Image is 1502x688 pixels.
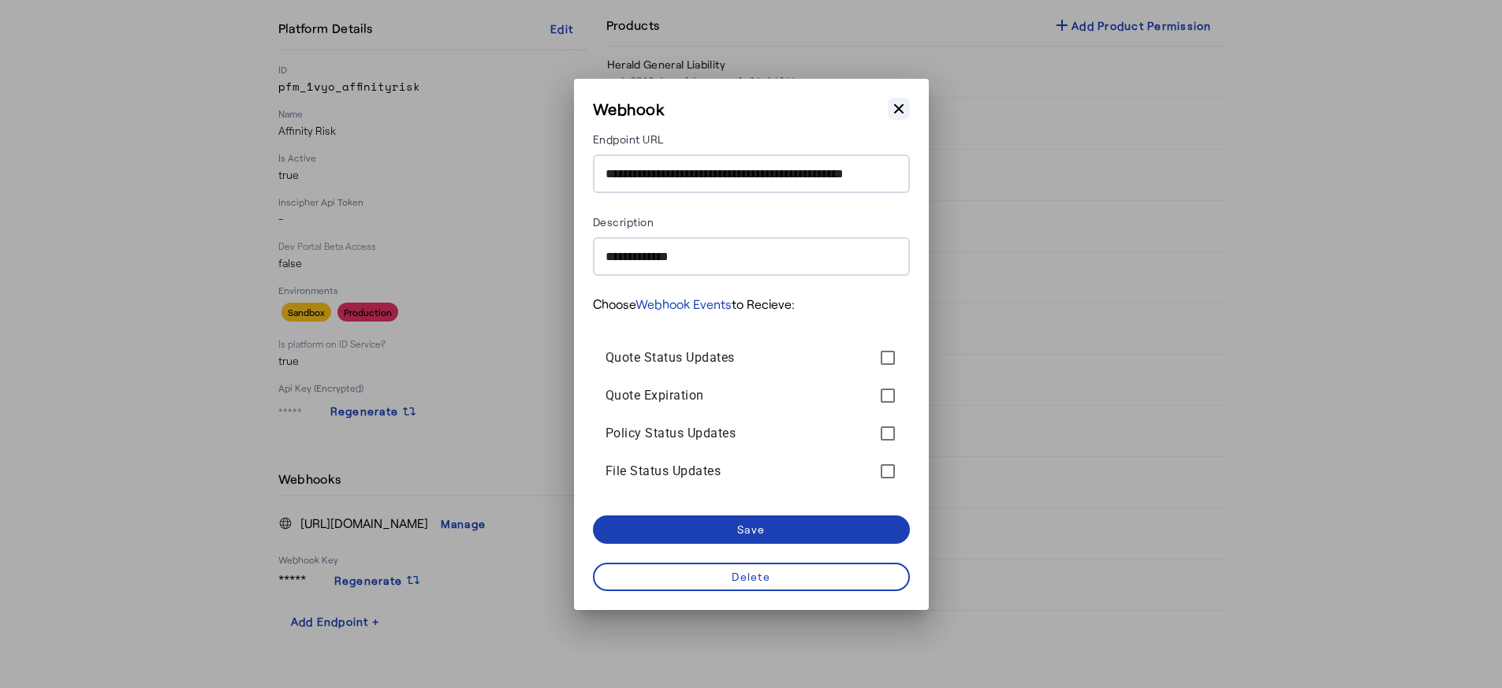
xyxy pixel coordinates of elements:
[635,296,732,311] a: Webhook Events
[606,388,704,403] span: Quote Expiration
[593,132,664,146] label: Endpoint URL
[606,463,721,478] span: File Status Updates
[606,350,735,365] span: Quote Status Updates
[593,98,665,120] h3: Webhook
[737,521,765,537] div: Save
[593,215,654,229] label: Description
[732,568,770,585] div: Delete
[593,295,910,314] p: Choose to Recieve:
[593,515,910,544] button: Save
[593,563,910,591] button: Delete
[606,426,736,441] span: Policy Status Updates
